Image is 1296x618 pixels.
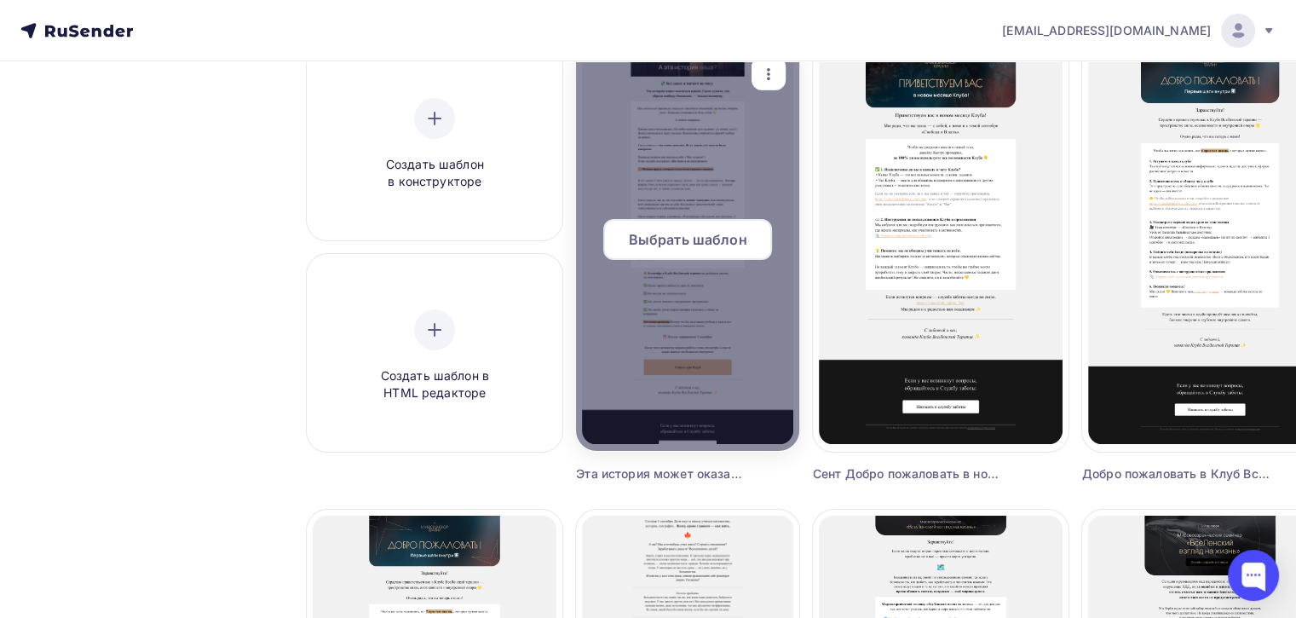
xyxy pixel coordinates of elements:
span: Создать шаблон в HTML редакторе [354,367,516,402]
span: Создать шаблон в конструкторе [354,156,516,191]
a: [EMAIL_ADDRESS][DOMAIN_NAME] [1002,14,1276,48]
div: Сент Добро пожаловать в новый месяц в Клубе ВсеЛенской Терапии! Инструкция по Клубу внутри! [813,465,1005,482]
div: Добро пожаловать в Клуб ВсеЛенской Терапии 🌿 Ваши первые шаги внутри [1082,465,1274,482]
div: Эта история может оказаться вашей [576,465,743,482]
span: [EMAIL_ADDRESS][DOMAIN_NAME] [1002,22,1211,39]
span: Выбрать шаблон [629,229,747,250]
